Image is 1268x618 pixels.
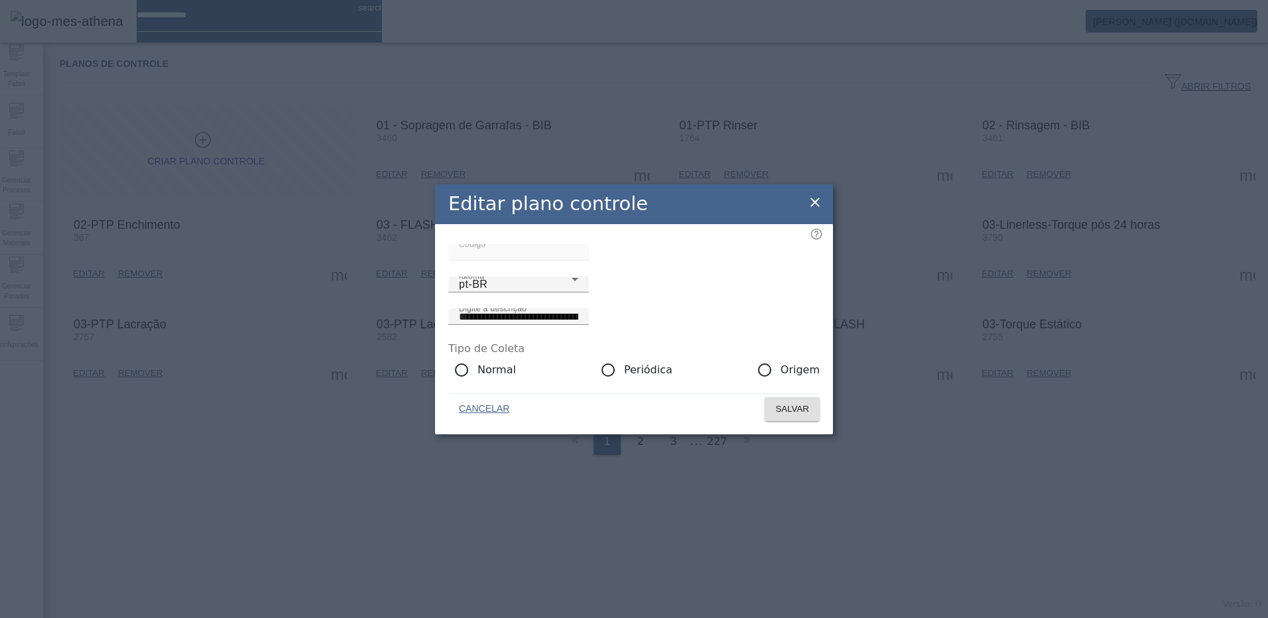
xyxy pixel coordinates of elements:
label: Periódica [621,362,672,378]
label: Origem [778,362,820,378]
mat-label: Digite a descrição [459,304,527,312]
button: SALVAR [765,397,820,421]
span: pt-BR [459,278,487,290]
button: CANCELAR [448,397,520,421]
label: Normal [475,362,516,378]
label: Tipo de Coleta [448,342,525,355]
span: SALVAR [775,402,809,416]
mat-label: Código [459,239,485,248]
span: CANCELAR [459,402,509,416]
h2: Editar plano controle [448,190,648,218]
